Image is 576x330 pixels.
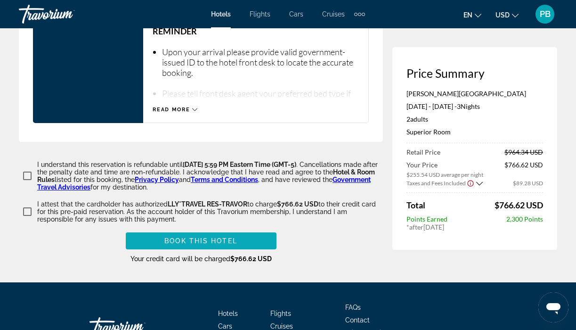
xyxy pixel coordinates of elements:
[345,316,370,324] a: Contact
[37,161,383,191] p: I understand this reservation is refundable until . Cancellations made after the penalty date and...
[153,107,190,113] span: Read more
[37,168,375,183] span: Hotel & Room Rules
[406,90,543,98] p: [PERSON_NAME][GEOGRAPHIC_DATA]
[126,232,276,249] button: Book this hotel
[406,180,466,187] span: Taxes and Fees Included
[270,310,291,317] a: Flights
[406,223,543,231] div: * [DATE]
[406,115,428,123] span: 2
[270,322,293,330] a: Cruises
[406,161,483,169] span: Your Price
[183,161,296,168] span: [DATE] 5:59 PM Eastern Time (GMT-5)
[37,200,383,223] p: I attest that the cardholder has authorized to charge to their credit card for this pre-paid rese...
[218,310,238,317] a: Hotels
[406,102,543,110] p: [DATE] - [DATE] -
[250,10,270,18] a: Flights
[354,7,365,22] button: Extra navigation items
[467,179,474,187] button: Show Taxes and Fees disclaimer
[495,11,510,19] span: USD
[289,10,303,18] a: Cars
[19,2,113,26] a: Travorium
[218,322,232,330] a: Cars
[345,304,361,311] a: FAQs
[130,255,272,263] span: Your credit card will be charged
[191,176,258,183] a: Terms and Conditions
[406,128,543,136] p: Superior Room
[153,106,197,113] button: Read more
[164,237,237,245] span: Book this hotel
[409,223,423,231] span: after
[410,115,428,123] span: Adults
[504,148,543,156] span: $964.34 USD
[406,200,425,210] span: Total
[230,255,272,263] span: $766.62 USD
[506,215,543,223] span: 2,300 Points
[463,11,472,19] span: en
[461,102,480,110] span: Nights
[457,102,461,110] span: 3
[406,171,483,178] span: $255.54 USD average per night
[513,180,543,187] span: $89.28 USD
[504,161,543,178] span: $766.62 USD
[495,200,543,210] span: $766.62 USD
[406,178,483,188] button: Show Taxes and Fees breakdown
[277,200,318,208] span: $766.62 USD
[135,176,179,183] a: Privacy Policy
[153,26,197,36] b: Reminder
[37,176,371,191] a: Government Travel Advisories
[322,10,345,18] a: Cruises
[406,66,543,80] h3: Price Summary
[540,9,551,19] span: PB
[538,292,568,322] iframe: Button to launch messaging window
[406,148,440,156] span: Retail Price
[211,10,231,18] a: Hotels
[168,200,247,208] span: LLY*TRAVEL RES-TRAVOR
[463,8,481,22] button: Change language
[162,47,359,78] li: Upon your arrival please provide valid government-issued ID to the hotel front desk to locate the...
[406,215,447,223] span: Points Earned
[533,4,557,24] button: User Menu
[495,8,519,22] button: Change currency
